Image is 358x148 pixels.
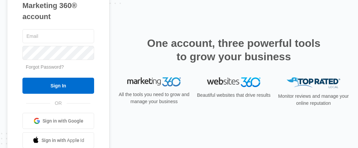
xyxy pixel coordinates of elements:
[287,77,340,88] img: Top Rated Local
[22,113,94,129] a: Sign in with Google
[50,100,67,107] span: OR
[26,64,64,70] a: Forgot Password?
[276,93,351,107] p: Monitor reviews and manage your online reputation
[117,91,192,105] p: All the tools you need to grow and manage your business
[43,118,83,125] span: Sign in with Google
[207,77,261,87] img: Websites 360
[196,92,271,99] p: Beautiful websites that drive results
[22,78,94,94] input: Sign In
[42,137,84,144] span: Sign in with Apple Id
[127,77,181,87] img: Marketing 360
[22,29,94,43] input: Email
[145,36,323,63] h2: One account, three powerful tools to grow your business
